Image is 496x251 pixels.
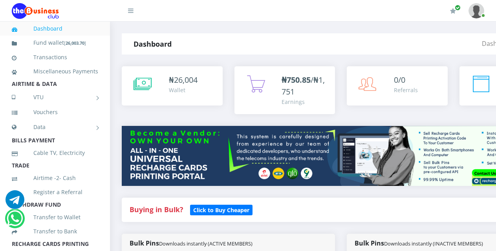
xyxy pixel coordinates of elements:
[469,3,484,18] img: User
[169,86,198,94] div: Wallet
[234,66,335,114] a: ₦750.85/₦1,751 Earnings
[282,75,311,85] b: ₦750.85
[12,3,59,19] img: Logo
[64,40,86,46] small: [ ]
[7,215,23,228] a: Chat for support
[193,206,249,214] b: Click to Buy Cheaper
[12,62,98,80] a: Miscellaneous Payments
[282,98,328,106] div: Earnings
[282,75,325,97] span: /₦1,751
[169,74,198,86] div: ₦
[12,144,98,162] a: Cable TV, Electricity
[12,183,98,201] a: Register a Referral
[347,66,448,105] a: 0/0 Referrals
[12,117,98,137] a: Data
[190,205,253,214] a: Click to Buy Cheaper
[394,86,418,94] div: Referrals
[174,75,198,85] span: 26,004
[12,222,98,240] a: Transfer to Bank
[384,240,483,247] small: Downloads instantly (INACTIVE MEMBERS)
[134,39,172,49] strong: Dashboard
[12,34,98,52] a: Fund wallet[26,003.70]
[450,8,456,14] i: Renew/Upgrade Subscription
[394,75,405,85] span: 0/0
[12,87,98,107] a: VTU
[12,48,98,66] a: Transactions
[12,169,98,187] a: Airtime -2- Cash
[66,40,84,46] b: 26,003.70
[12,208,98,226] a: Transfer to Wallet
[5,196,24,209] a: Chat for support
[122,66,223,105] a: ₦26,004 Wallet
[159,240,253,247] small: Downloads instantly (ACTIVE MEMBERS)
[130,239,253,247] strong: Bulk Pins
[355,239,483,247] strong: Bulk Pins
[12,20,98,38] a: Dashboard
[455,5,461,11] span: Renew/Upgrade Subscription
[12,103,98,121] a: Vouchers
[130,205,183,214] strong: Buying in Bulk?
